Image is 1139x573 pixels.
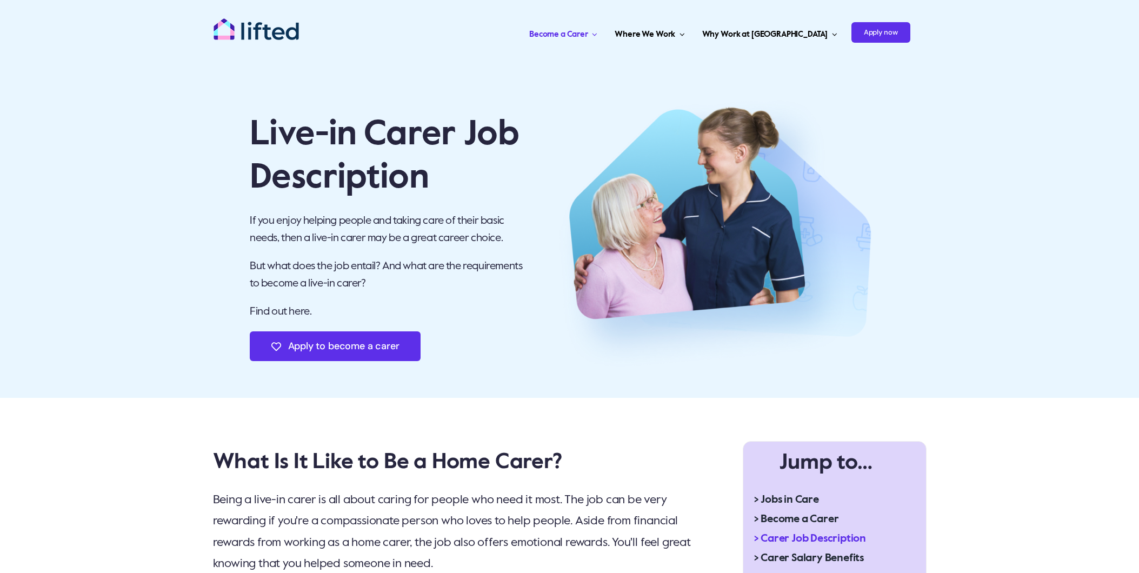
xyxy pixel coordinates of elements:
span: Live-in Carer Job Description [250,117,519,195]
img: Beome a Carer – Hero Image [547,81,889,387]
span: What Is It Like to Be a Home Carer? [213,451,562,473]
a: Where We Work [611,16,688,49]
a: Why Work at [GEOGRAPHIC_DATA] [699,16,841,49]
span: > Carer Job Description [754,530,866,548]
span: > Become a Carer [754,511,839,528]
a: > Become a Carer [743,510,909,529]
a: lifted-logo [213,18,299,29]
span: But what does the job entail? And what are the requirements to become a live-in carer? [250,261,522,289]
a: Apply now [851,16,910,49]
span: Apply now [851,22,910,43]
a: Apply to become a carer [250,331,421,361]
a: Become a Carer [526,16,601,49]
span: If you enjoy helping people and taking care of their basic needs, then a live-in carer may be a g... [250,216,504,244]
span: Apply to become a carer [288,341,399,352]
a: > Carer Job Description [743,529,909,549]
a: > Carer Salary Benefits [743,549,909,568]
nav: Carer Jobs Menu [383,16,910,49]
h2: Jump to… [743,448,909,477]
span: Being a live-in carer is all about caring for people who need it most. The job can be very reward... [213,494,691,570]
a: > Jobs in Care [743,490,909,510]
span: Find out here. [250,307,311,317]
span: Why Work at [GEOGRAPHIC_DATA] [702,26,828,43]
span: Where We Work [615,26,675,43]
span: Become a Carer [529,26,588,43]
span: > Jobs in Care [754,491,819,509]
span: > Carer Salary Benefits [754,550,864,567]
